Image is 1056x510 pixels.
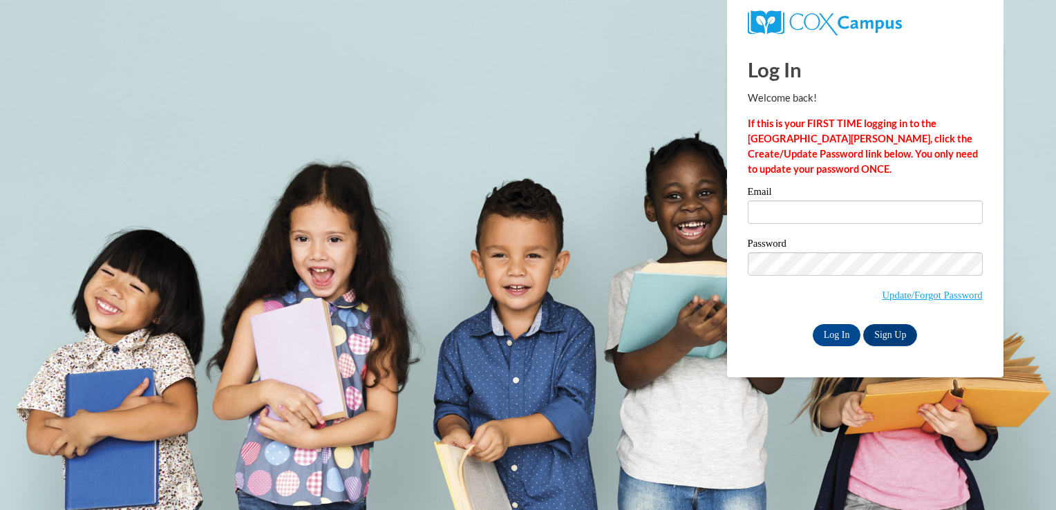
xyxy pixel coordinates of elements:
img: COX Campus [748,10,902,35]
label: Email [748,187,983,200]
a: COX Campus [748,16,902,28]
a: Sign Up [863,324,917,346]
p: Welcome back! [748,91,983,106]
input: Log In [813,324,861,346]
h1: Log In [748,55,983,84]
strong: If this is your FIRST TIME logging in to the [GEOGRAPHIC_DATA][PERSON_NAME], click the Create/Upd... [748,117,978,175]
label: Password [748,238,983,252]
a: Update/Forgot Password [883,290,983,301]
